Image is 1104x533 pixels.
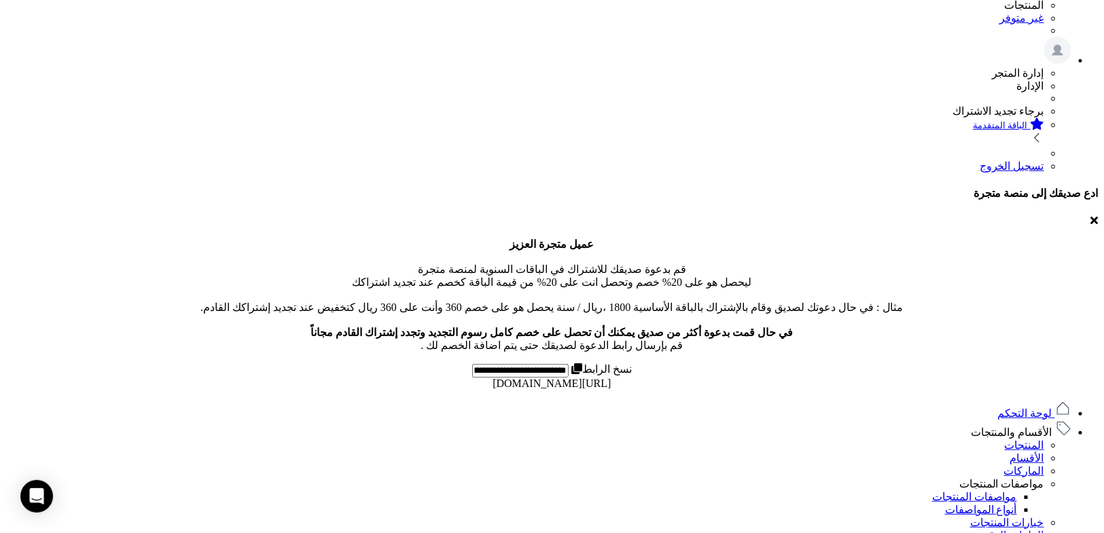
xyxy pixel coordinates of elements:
[5,187,1099,200] h4: ادع صديقك إلى منصة متجرة
[5,117,1044,147] a: الباقة المتقدمة
[959,478,1044,490] a: مواصفات المنتجات
[970,517,1044,528] a: خيارات المنتجات
[5,105,1044,117] li: برجاء تجديد الاشتراك
[945,504,1017,515] a: أنواع المواصفات
[974,120,1028,130] small: الباقة المتقدمة
[1000,12,1044,24] a: غير متوفر
[971,426,1052,438] span: الأقسام والمنتجات
[5,79,1044,92] li: الإدارة
[1005,439,1044,451] a: المنتجات
[932,491,1017,502] a: مواصفات المنتجات
[998,407,1052,419] span: لوحة التحكم
[1010,452,1044,464] a: الأقسام
[1004,465,1044,477] a: الماركات
[5,238,1099,352] p: قم بدعوة صديقك للاشتراك في الباقات السنوية لمنصة متجرة ليحصل هو على 20% خصم وتحصل انت على 20% من ...
[998,407,1071,419] a: لوحة التحكم
[569,363,632,375] label: نسخ الرابط
[980,160,1044,172] a: تسجيل الخروج
[992,67,1044,79] span: إدارة المتجر
[311,327,794,338] b: في حال قمت بدعوة أكثر من صديق يمكنك أن تحصل على خصم كامل رسوم التجديد وتجدد إشتراك القادم مجاناً
[5,378,1099,390] div: [URL][DOMAIN_NAME]
[20,480,53,513] div: Open Intercom Messenger
[510,238,594,250] b: عميل متجرة العزيز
